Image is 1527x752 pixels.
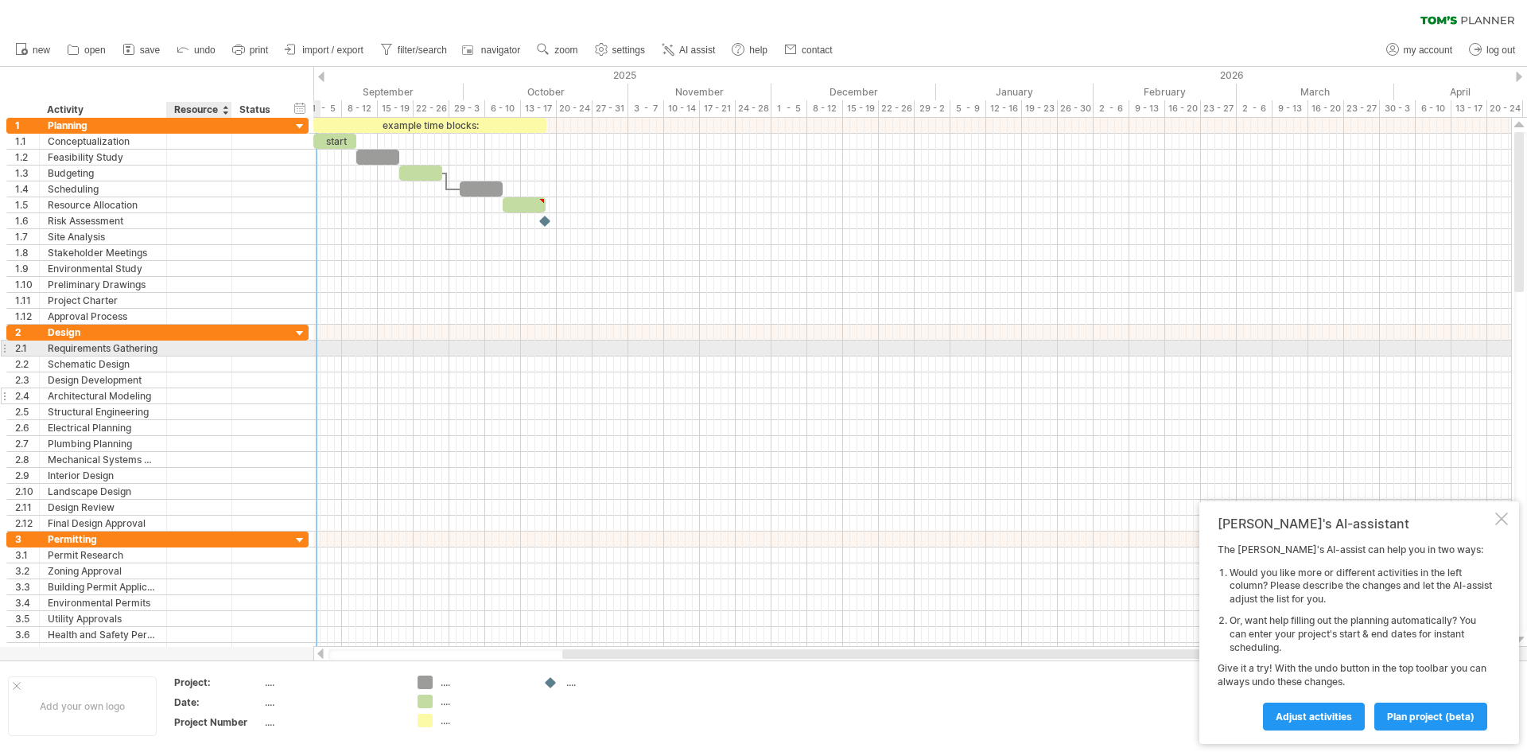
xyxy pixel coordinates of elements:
div: Conceptualization [48,134,158,149]
a: plan project (beta) [1374,703,1487,731]
div: Add your own logo [8,676,157,736]
div: .... [441,676,527,689]
div: Resource Allocation [48,197,158,212]
div: Design Review [48,500,158,515]
a: log out [1465,40,1520,60]
div: 13 - 17 [521,100,557,117]
div: 1.1 [15,134,39,149]
a: settings [591,40,650,60]
div: 2.6 [15,420,39,435]
div: 6 - 10 [1416,100,1451,117]
div: Scheduling [48,181,158,197]
div: start [313,134,356,149]
div: Fire Department Approval [48,643,158,658]
div: 1.8 [15,245,39,260]
div: 2 - 6 [1237,100,1272,117]
div: 3.7 [15,643,39,658]
a: contact [780,40,837,60]
div: Budgeting [48,166,158,181]
a: zoom [533,40,582,60]
li: Would you like more or different activities in the left column? Please describe the changes and l... [1230,567,1492,606]
div: 1.7 [15,229,39,244]
div: Environmental Permits [48,595,158,610]
span: my account [1404,45,1452,56]
div: .... [265,696,398,709]
div: Project: [174,676,262,689]
a: import / export [281,40,368,60]
div: 23 - 27 [1201,100,1237,117]
div: 1 [15,118,39,133]
div: Stakeholder Meetings [48,245,158,260]
div: Feasibility Study [48,150,158,165]
div: 29 - 3 [449,100,485,117]
div: Planning [48,118,158,133]
div: March 2026 [1237,84,1394,100]
div: Risk Assessment [48,213,158,228]
a: print [228,40,273,60]
div: 2.3 [15,372,39,388]
span: AI assist [679,45,715,56]
div: 3.5 [15,611,39,626]
div: Interior Design [48,468,158,483]
div: Final Design Approval [48,516,158,531]
div: Activity [47,102,157,118]
div: 2.9 [15,468,39,483]
a: filter/search [376,40,452,60]
div: 1.3 [15,166,39,181]
div: 26 - 30 [1058,100,1094,117]
div: Site Analysis [48,229,158,244]
div: .... [265,676,398,689]
div: Resource [174,102,223,118]
div: 15 - 19 [378,100,414,117]
div: 3.4 [15,595,39,610]
div: 1.9 [15,261,39,276]
div: 9 - 13 [1272,100,1308,117]
div: Zoning Approval [48,563,158,579]
div: Environmental Study [48,261,158,276]
div: 2.12 [15,516,39,531]
div: 24 - 28 [736,100,771,117]
div: Project Charter [48,293,158,308]
div: Project Number [174,715,262,729]
div: 3 [15,532,39,547]
span: filter/search [398,45,447,56]
a: save [119,40,165,60]
div: 2.8 [15,452,39,467]
div: November 2025 [628,84,771,100]
div: 2.1 [15,341,39,356]
div: 8 - 12 [807,100,843,117]
div: 5 - 9 [950,100,986,117]
span: plan project (beta) [1387,711,1475,723]
div: 2.5 [15,404,39,419]
li: Or, want help filling out the planning automatically? You can enter your project's start & end da... [1230,614,1492,654]
div: 3.6 [15,627,39,642]
span: settings [612,45,645,56]
div: 16 - 20 [1165,100,1201,117]
a: AI assist [658,40,720,60]
div: Plumbing Planning [48,436,158,451]
a: new [11,40,55,60]
div: 1.5 [15,197,39,212]
div: 2 [15,325,39,340]
span: open [84,45,106,56]
div: Permitting [48,532,158,547]
span: undo [194,45,216,56]
span: zoom [554,45,577,56]
div: example time blocks: [313,118,546,133]
span: help [749,45,767,56]
span: contact [802,45,833,56]
div: October 2025 [464,84,628,100]
div: 9 - 13 [1129,100,1165,117]
div: .... [566,676,653,689]
a: undo [173,40,220,60]
span: import / export [302,45,363,56]
div: Schematic Design [48,357,158,372]
div: 22 - 26 [414,100,449,117]
span: Adjust activities [1276,711,1352,723]
div: 2.7 [15,436,39,451]
div: 1.11 [15,293,39,308]
div: Design Development [48,372,158,388]
div: Status [239,102,274,118]
div: 1 - 5 [771,100,807,117]
div: 23 - 27 [1344,100,1380,117]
